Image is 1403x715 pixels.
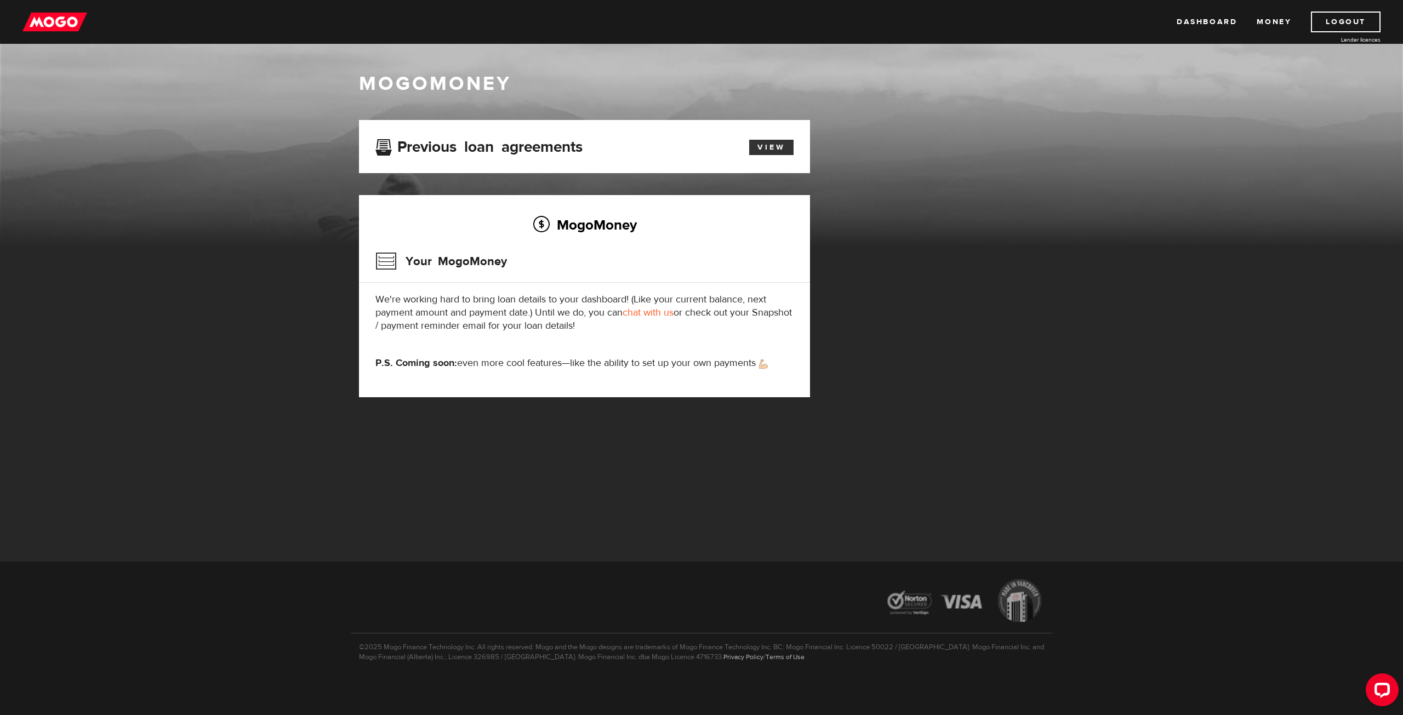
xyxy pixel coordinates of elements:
[375,293,794,333] p: We're working hard to bring loan details to your dashboard! (Like your current balance, next paym...
[375,138,583,152] h3: Previous loan agreements
[1357,669,1403,715] iframe: LiveChat chat widget
[375,213,794,236] h2: MogoMoney
[375,357,457,369] strong: P.S. Coming soon:
[749,140,794,155] a: View
[375,357,794,370] p: even more cool features—like the ability to set up your own payments
[766,653,805,661] a: Terms of Use
[1311,12,1381,32] a: Logout
[1257,12,1291,32] a: Money
[877,571,1052,633] img: legal-icons-92a2ffecb4d32d839781d1b4e4802d7b.png
[723,653,763,661] a: Privacy Policy
[375,247,507,276] h3: Your MogoMoney
[359,72,1044,95] h1: MogoMoney
[623,306,674,319] a: chat with us
[1177,12,1237,32] a: Dashboard
[759,359,768,369] img: strong arm emoji
[1298,36,1381,44] a: Lender licences
[351,633,1052,662] p: ©2025 Mogo Finance Technology Inc. All rights reserved. Mogo and the Mogo designs are trademarks ...
[22,12,87,32] img: mogo_logo-11ee424be714fa7cbb0f0f49df9e16ec.png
